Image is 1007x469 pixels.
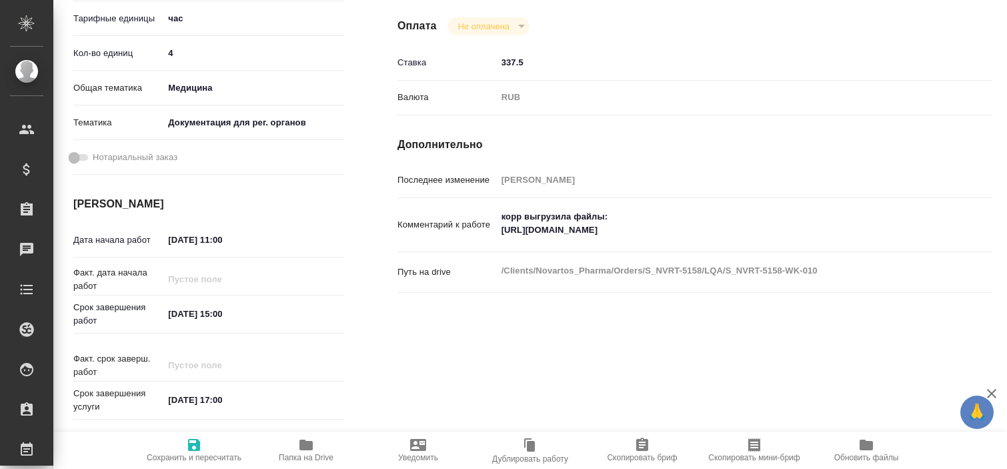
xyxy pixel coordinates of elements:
h4: Оплата [397,18,437,34]
span: Дублировать работу [492,454,568,464]
p: Валюта [397,91,497,104]
p: Тарифные единицы [73,12,163,25]
p: Путь на drive [397,266,497,279]
span: 🙏 [966,398,988,426]
p: Последнее изменение [397,173,497,187]
button: Дублировать работу [474,432,586,469]
div: RUB [497,86,943,109]
input: ✎ Введи что-нибудь [163,43,344,63]
input: Пустое поле [163,356,280,375]
textarea: /Clients/Novartos_Pharma/Orders/S_NVRT-5158/LQA/S_NVRT-5158-WK-010 [497,260,943,282]
button: Папка на Drive [250,432,362,469]
div: час [163,7,344,30]
div: Документация для рег. органов [163,111,344,134]
p: Дата начала работ [73,233,163,247]
button: Сохранить и пересчитать [138,432,250,469]
button: Не оплачена [454,21,514,32]
h4: [PERSON_NAME] [73,196,344,212]
p: Факт. срок заверш. работ [73,352,163,379]
p: Ставка [397,56,497,69]
h4: Дополнительно [397,137,992,153]
input: Пустое поле [497,170,943,189]
span: Обновить файлы [834,453,899,462]
button: Скопировать бриф [586,432,698,469]
p: Факт. дата начала работ [73,266,163,293]
span: Нотариальный заказ [93,151,177,164]
span: Скопировать бриф [607,453,677,462]
p: Тематика [73,116,163,129]
p: Срок завершения услуги [73,387,163,414]
input: ✎ Введи что-нибудь [163,230,280,250]
div: Не оплачена [447,17,530,35]
p: Кол-во единиц [73,47,163,60]
span: Папка на Drive [279,453,333,462]
p: Комментарий к работе [397,218,497,231]
button: Уведомить [362,432,474,469]
button: Скопировать мини-бриф [698,432,810,469]
textarea: корр выгрузила файлы: [URL][DOMAIN_NAME] [497,205,943,242]
span: Скопировать мини-бриф [708,453,800,462]
div: Медицина [163,77,344,99]
span: Уведомить [398,453,438,462]
p: Срок завершения работ [73,301,163,328]
input: ✎ Введи что-нибудь [163,304,280,324]
button: Обновить файлы [810,432,922,469]
button: 🙏 [960,396,994,429]
span: Сохранить и пересчитать [147,453,241,462]
input: Пустое поле [163,270,280,289]
input: ✎ Введи что-нибудь [163,390,280,410]
p: Общая тематика [73,81,163,95]
input: ✎ Введи что-нибудь [497,53,943,72]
